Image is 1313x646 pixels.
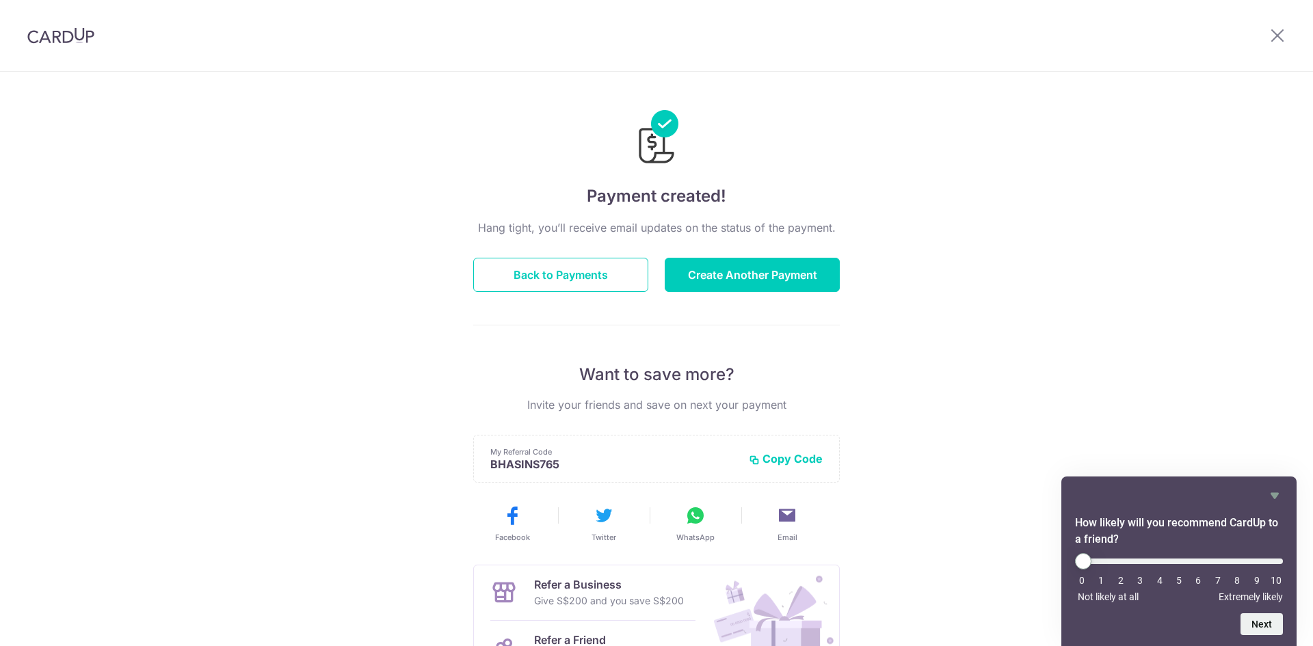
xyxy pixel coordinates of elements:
span: Email [778,532,797,543]
p: Hang tight, you’ll receive email updates on the status of the payment. [473,219,840,236]
p: Invite your friends and save on next your payment [473,396,840,413]
button: Copy Code [749,452,823,466]
li: 0 [1075,575,1089,586]
button: Hide survey [1266,487,1283,504]
li: 5 [1172,575,1186,586]
p: Refer a Business [534,576,684,593]
button: Next question [1241,613,1283,635]
h4: Payment created! [473,184,840,208]
p: Give S$200 and you save S$200 [534,593,684,609]
li: 10 [1269,575,1283,586]
button: Twitter [563,504,644,543]
span: Facebook [495,532,530,543]
h2: How likely will you recommend CardUp to a friend? Select an option from 0 to 10, with 0 being Not... [1075,515,1283,548]
div: How likely will you recommend CardUp to a friend? Select an option from 0 to 10, with 0 being Not... [1075,487,1283,635]
li: 4 [1153,575,1167,586]
div: How likely will you recommend CardUp to a friend? Select an option from 0 to 10, with 0 being Not... [1075,553,1283,602]
p: BHASINS765 [490,457,738,471]
img: CardUp [27,27,94,44]
li: 7 [1211,575,1225,586]
p: My Referral Code [490,446,738,457]
span: WhatsApp [676,532,715,543]
li: 3 [1133,575,1147,586]
img: Payments [635,110,678,167]
p: Want to save more? [473,364,840,386]
button: Email [747,504,827,543]
li: 6 [1191,575,1205,586]
span: Twitter [592,532,616,543]
button: Create Another Payment [665,258,840,292]
span: Extremely likely [1219,591,1283,602]
li: 2 [1114,575,1128,586]
li: 1 [1094,575,1108,586]
button: Back to Payments [473,258,648,292]
span: Not likely at all [1078,591,1139,602]
button: WhatsApp [655,504,736,543]
li: 8 [1230,575,1244,586]
button: Facebook [472,504,553,543]
li: 9 [1250,575,1264,586]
